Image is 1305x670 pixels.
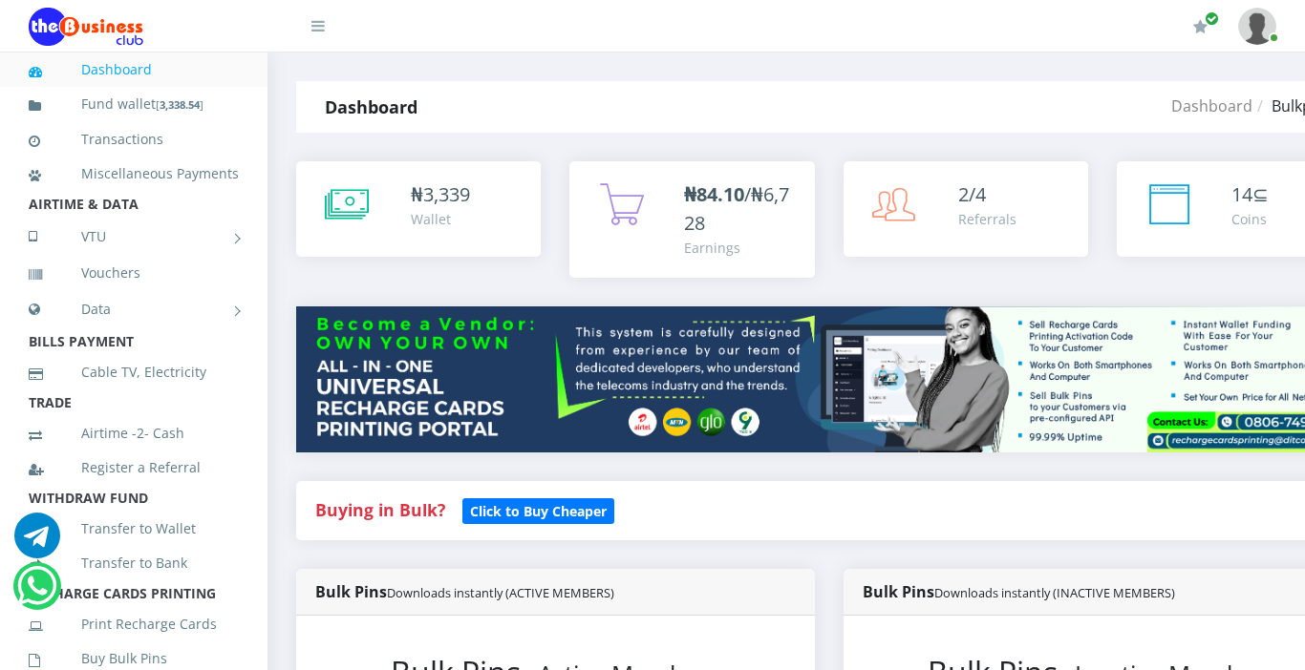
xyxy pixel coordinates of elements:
a: Dashboard [29,48,239,92]
div: Coins [1231,209,1269,229]
a: Fund wallet[3,338.54] [29,82,239,127]
span: Renew/Upgrade Subscription [1205,11,1219,26]
a: VTU [29,213,239,261]
a: Transfer to Bank [29,541,239,585]
small: Downloads instantly (ACTIVE MEMBERS) [387,584,614,601]
a: Register a Referral [29,446,239,490]
a: Airtime -2- Cash [29,411,239,455]
a: Cable TV, Electricity [29,350,239,394]
div: Wallet [411,209,470,229]
a: Click to Buy Cheaper [462,498,614,521]
div: ₦ [411,180,470,209]
strong: Bulk Pins [863,581,1175,602]
div: ⊆ [1231,180,1269,209]
b: 3,338.54 [160,97,200,112]
strong: Dashboard [325,95,417,118]
b: Click to Buy Cheaper [470,502,607,520]
a: Chat for support [17,577,56,609]
a: Vouchers [29,251,239,295]
a: Print Recharge Cards [29,602,239,646]
a: Data [29,285,239,333]
a: Transfer to Wallet [29,507,239,551]
span: 2/4 [958,181,986,207]
small: Downloads instantly (INACTIVE MEMBERS) [934,584,1175,601]
a: 2/4 Referrals [844,161,1088,257]
a: Transactions [29,117,239,161]
div: Earnings [684,238,795,258]
a: ₦84.10/₦6,728 Earnings [569,161,814,278]
span: 14 [1231,181,1252,207]
strong: Buying in Bulk? [315,498,445,521]
a: ₦3,339 Wallet [296,161,541,257]
span: 3,339 [423,181,470,207]
span: /₦6,728 [684,181,789,236]
strong: Bulk Pins [315,581,614,602]
b: ₦84.10 [684,181,744,207]
a: Dashboard [1171,95,1252,116]
a: Chat for support [14,527,60,558]
div: Referrals [958,209,1016,229]
small: [ ] [156,97,203,112]
a: Miscellaneous Payments [29,152,239,196]
img: User [1238,8,1276,45]
img: Logo [29,8,143,46]
i: Renew/Upgrade Subscription [1193,19,1208,34]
